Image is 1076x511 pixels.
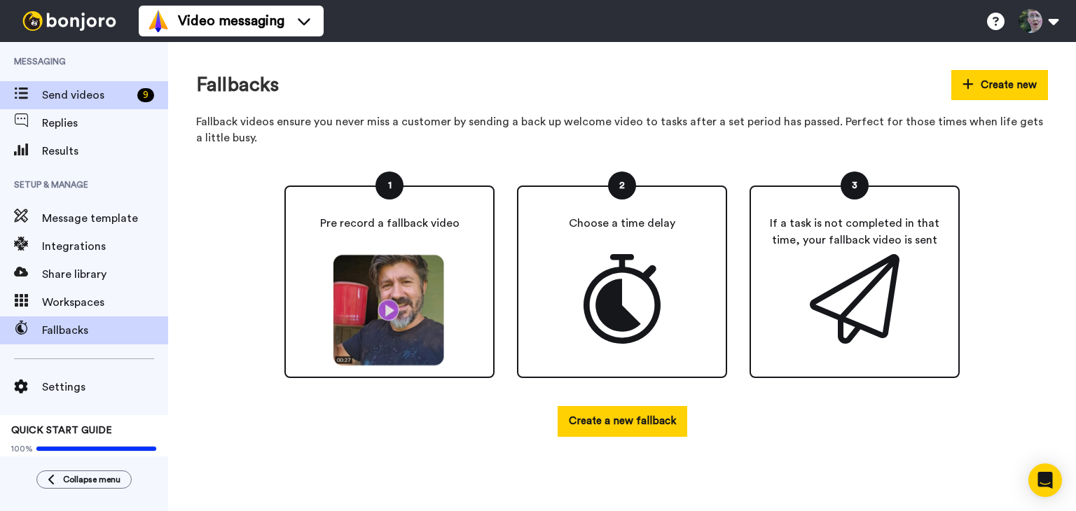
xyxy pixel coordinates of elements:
[42,210,168,227] span: Message template
[42,87,132,104] span: Send videos
[320,215,460,232] p: Pre record a fallback video
[328,254,451,366] img: matt.png
[1028,463,1062,497] div: Open Intercom Messenger
[42,294,168,311] span: Workspaces
[42,266,168,283] span: Share library
[42,115,168,132] span: Replies
[147,10,170,32] img: vm-color.svg
[63,474,120,485] span: Collapse menu
[42,143,168,160] span: Results
[558,406,687,436] button: Create a new fallback
[196,114,1048,146] p: Fallback videos ensure you never miss a customer by sending a back up welcome video to tasks afte...
[762,215,947,248] p: If a task is not completed in that time, your fallback video is sent
[17,11,122,31] img: bj-logo-header-white.svg
[375,171,403,199] div: 1
[42,238,168,255] span: Integrations
[42,379,168,395] span: Settings
[36,470,132,489] button: Collapse menu
[11,426,112,435] span: QUICK START GUIDE
[841,171,869,199] div: 3
[951,70,1048,100] button: Create new
[569,215,675,232] p: Choose a time delay
[178,11,284,31] span: Video messaging
[137,88,154,102] div: 9
[196,74,279,96] h1: Fallbacks
[42,322,168,339] span: Fallbacks
[11,443,33,454] span: 100%
[608,171,636,199] div: 2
